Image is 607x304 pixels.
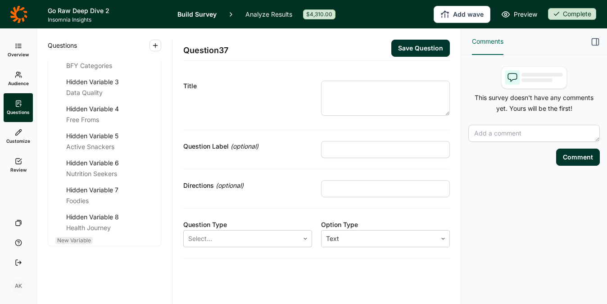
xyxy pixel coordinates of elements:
[548,8,596,21] button: Complete
[4,64,33,93] a: Audience
[66,141,154,152] div: Active Snackers
[66,77,154,87] div: Hidden Variable 3
[4,151,33,180] a: Review
[66,131,154,141] div: Hidden Variable 5
[472,29,503,55] button: Comments
[66,158,154,168] div: Hidden Variable 6
[501,9,537,20] a: Preview
[7,109,30,115] span: Questions
[4,93,33,122] a: Questions
[66,87,154,98] div: Data Quality
[231,141,258,152] span: (optional)
[548,8,596,20] div: Complete
[48,5,167,16] h1: Go Raw Deep Dive 2
[183,141,312,152] div: Question Label
[321,219,450,230] div: Option Type
[48,40,77,51] span: Questions
[183,180,312,191] div: Directions
[183,44,228,57] span: Question 37
[66,185,154,195] div: Hidden Variable 7
[66,104,154,114] div: Hidden Variable 4
[183,81,312,91] div: Title
[66,222,154,233] div: Health Journey
[11,279,26,293] div: AK
[556,149,600,166] button: Comment
[468,92,600,114] p: This survey doesn't have any comments yet. Yours will be the first!
[183,219,312,230] div: Question Type
[66,195,154,206] div: Foodies
[66,114,154,125] div: Free Froms
[10,167,27,173] span: Review
[216,180,244,191] span: (optional)
[472,36,503,47] span: Comments
[303,9,335,19] div: $4,310.00
[48,16,167,23] span: Insomnia Insights
[66,60,154,71] div: BFY Categories
[57,237,91,244] span: New Variable
[514,9,537,20] span: Preview
[8,51,29,58] span: Overview
[391,40,450,57] button: Save Question
[66,212,154,222] div: Hidden Variable 8
[434,6,490,23] button: Add wave
[6,138,30,144] span: Customize
[4,122,33,151] a: Customize
[4,36,33,64] a: Overview
[66,168,154,179] div: Nutrition Seekers
[8,80,29,86] span: Audience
